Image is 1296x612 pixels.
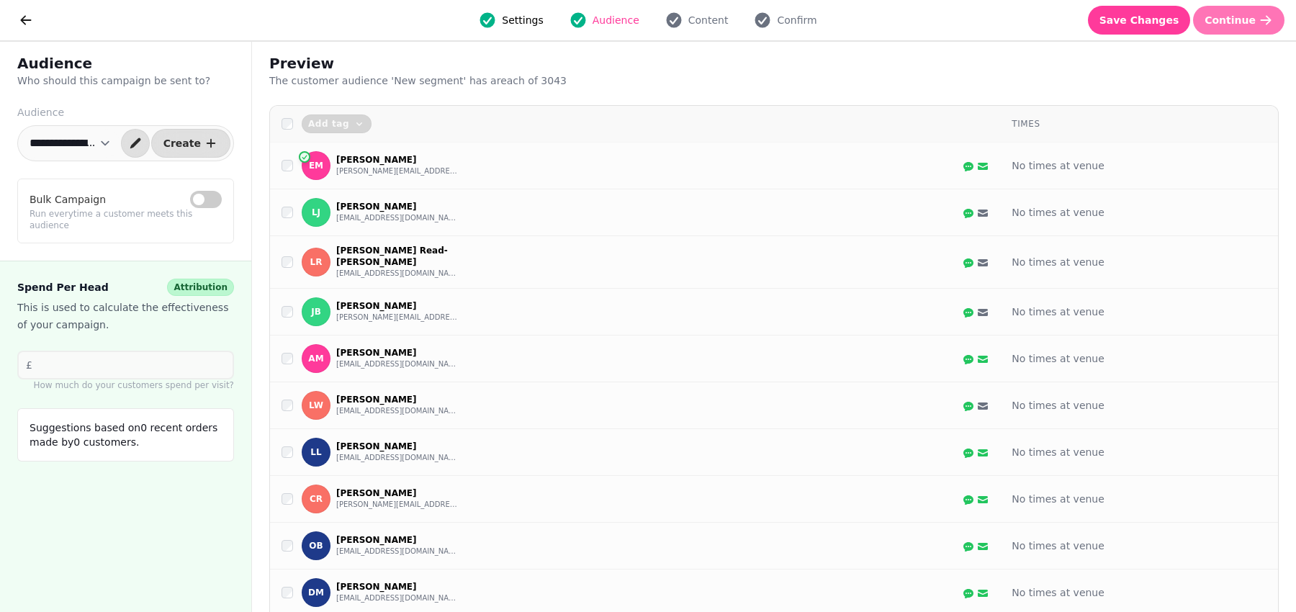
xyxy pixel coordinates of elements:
h2: Preview [269,53,546,73]
div: No times at venue [1012,305,1266,319]
button: [PERSON_NAME][EMAIL_ADDRESS][PERSON_NAME][DOMAIN_NAME] [336,499,459,510]
button: [EMAIL_ADDRESS][DOMAIN_NAME] [336,546,459,557]
div: Times [1012,118,1266,130]
p: [PERSON_NAME] [336,581,459,593]
span: LW [309,400,323,410]
p: [PERSON_NAME] [336,154,459,166]
span: EM [309,161,323,171]
span: Add tag [308,120,349,128]
span: LJ [312,207,320,217]
p: [PERSON_NAME] [336,300,459,312]
span: JB [311,307,321,317]
button: [EMAIL_ADDRESS][DOMAIN_NAME] [336,593,459,604]
span: Create [163,138,201,148]
span: Content [688,13,729,27]
p: This is used to calculate the effectiveness of your campaign. [17,299,234,333]
span: CR [310,494,323,504]
div: No times at venue [1012,158,1266,173]
button: [EMAIL_ADDRESS][DOMAIN_NAME] [336,405,459,417]
button: Save Changes [1088,6,1191,35]
p: [PERSON_NAME] [336,441,459,452]
span: Save Changes [1099,15,1179,25]
button: [PERSON_NAME][EMAIL_ADDRESS][DOMAIN_NAME] [336,166,459,177]
p: [PERSON_NAME] [336,394,459,405]
label: Audience [17,105,234,120]
span: LR [310,257,323,267]
span: LL [310,447,321,457]
p: The customer audience ' New segment ' has a reach of 3043 [269,73,638,88]
span: Audience [593,13,639,27]
button: [EMAIL_ADDRESS][DOMAIN_NAME] [336,212,459,224]
button: Continue [1193,6,1284,35]
p: [PERSON_NAME] [336,534,459,546]
p: Who should this campaign be sent to? [17,73,234,88]
span: DM [308,588,324,598]
span: AM [308,354,323,364]
p: [PERSON_NAME] [336,347,459,359]
p: [PERSON_NAME] Read-[PERSON_NAME] [336,245,466,268]
button: Add tag [302,114,372,133]
div: No times at venue [1012,585,1266,600]
button: [EMAIL_ADDRESS][DOMAIN_NAME] [336,359,459,370]
div: No times at venue [1012,398,1266,413]
div: No times at venue [1012,255,1266,269]
button: [PERSON_NAME][EMAIL_ADDRESS][PERSON_NAME][DOMAIN_NAME] [336,312,459,323]
div: No times at venue [1012,205,1266,220]
span: Spend Per Head [17,279,109,296]
div: No times at venue [1012,351,1266,366]
button: Create [151,129,230,158]
button: go back [12,6,40,35]
p: [PERSON_NAME] [336,487,459,499]
p: How much do your customers spend per visit? [17,379,234,391]
p: Suggestions based on 0 recent orders made by 0 customers. [30,420,222,449]
button: [EMAIL_ADDRESS][DOMAIN_NAME] [336,452,459,464]
span: Continue [1205,15,1256,25]
span: OB [309,541,323,551]
button: [EMAIL_ADDRESS][DOMAIN_NAME] [336,268,459,279]
div: No times at venue [1012,539,1266,553]
span: Settings [502,13,543,27]
div: No times at venue [1012,492,1266,506]
h2: Audience [17,53,234,73]
span: Confirm [777,13,816,27]
p: [PERSON_NAME] [336,201,459,212]
p: Run everytime a customer meets this audience [30,208,222,231]
div: No times at venue [1012,445,1266,459]
div: Attribution [167,279,234,296]
label: Bulk Campaign [30,191,106,208]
